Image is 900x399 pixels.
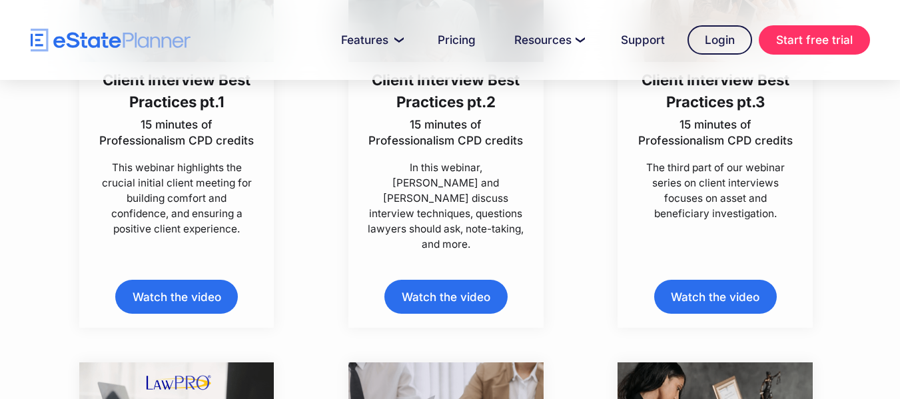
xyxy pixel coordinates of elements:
[759,25,870,55] a: Start free trial
[384,280,507,314] a: Watch the video
[97,117,256,149] p: 15 minutes of Professionalism CPD credits
[687,25,752,55] a: Login
[366,69,525,113] h3: Client Interview Best Practices pt.2
[422,27,492,53] a: Pricing
[366,117,525,149] p: 15 minutes of Professionalism CPD credits
[636,117,795,149] p: 15 minutes of Professionalism CPD credits
[654,280,777,314] a: Watch the video
[366,160,525,252] p: In this webinar, [PERSON_NAME] and [PERSON_NAME] discuss interview techniques, questions lawyers ...
[115,280,238,314] a: Watch the video
[636,160,795,222] p: The third part of our webinar series on client interviews focuses on asset and beneficiary invest...
[636,69,795,113] h3: Client Interview Best Practices pt.3
[97,160,256,237] p: This webinar highlights the crucial initial client meeting for building comfort and confidence, a...
[31,29,191,52] a: home
[97,69,256,113] h3: Client Interview Best Practices pt.1
[605,27,681,53] a: Support
[498,27,598,53] a: Resources
[325,27,415,53] a: Features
